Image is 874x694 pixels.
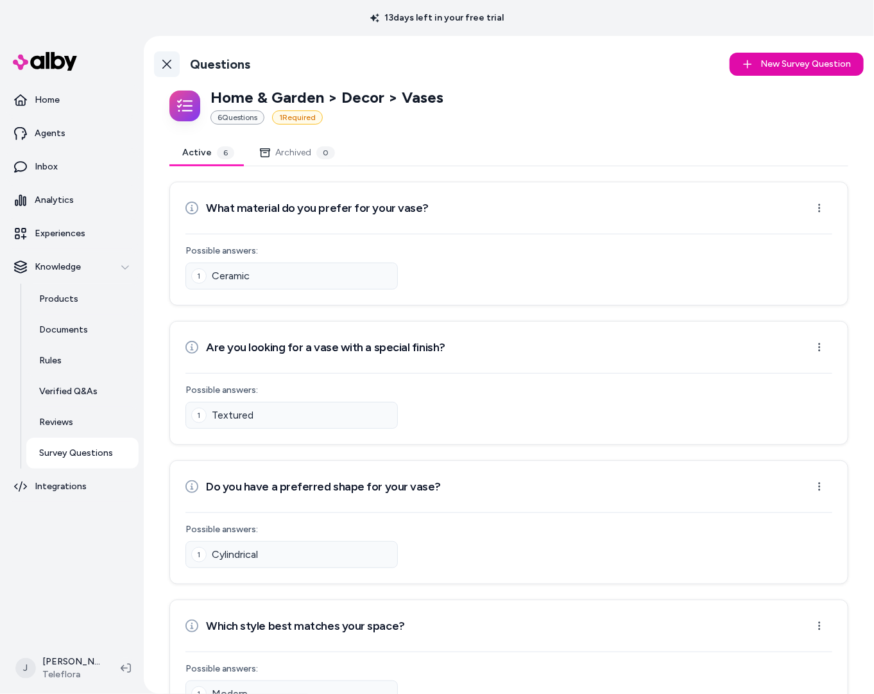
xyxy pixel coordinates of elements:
[26,407,139,438] a: Reviews
[5,85,139,116] a: Home
[42,655,100,668] p: [PERSON_NAME]
[191,268,207,284] div: 1
[26,345,139,376] a: Rules
[39,293,78,306] p: Products
[363,12,511,24] p: 13 days left in your free trial
[42,668,100,681] span: Teleflora
[26,315,139,345] a: Documents
[191,547,207,562] div: 1
[35,480,87,493] p: Integrations
[185,663,832,675] p: Possible answers:
[185,245,832,257] p: Possible answers:
[210,87,443,108] p: Home & Garden > Decor > Vases
[217,146,234,159] div: 6
[272,110,323,125] div: 1 Required
[5,218,139,249] a: Experiences
[212,547,258,562] span: Cylindrical
[316,146,335,159] div: 0
[206,478,441,496] h3: Do you have a preferred shape for your vase?
[13,52,77,71] img: alby Logo
[5,185,139,216] a: Analytics
[35,261,81,273] p: Knowledge
[5,471,139,502] a: Integrations
[760,58,851,71] span: New Survey Question
[35,94,60,107] p: Home
[5,118,139,149] a: Agents
[210,110,264,125] div: 6 Question s
[26,284,139,315] a: Products
[206,338,445,356] h3: Are you looking for a vase with a special finish?
[39,324,88,336] p: Documents
[191,408,207,423] div: 1
[8,648,110,689] button: J[PERSON_NAME]Teleflora
[35,127,65,140] p: Agents
[26,376,139,407] a: Verified Q&As
[26,438,139,469] a: Survey Questions
[212,408,253,423] span: Textured
[5,152,139,182] a: Inbox
[35,194,74,207] p: Analytics
[730,53,864,76] button: New Survey Question
[39,354,62,367] p: Rules
[39,385,98,398] p: Verified Q&As
[35,227,85,240] p: Experiences
[185,384,832,397] p: Possible answers:
[39,416,73,429] p: Reviews
[35,160,58,173] p: Inbox
[39,447,113,460] p: Survey Questions
[5,252,139,282] button: Knowledge
[190,56,250,73] h1: Questions
[247,140,348,166] button: Archived
[206,199,429,217] h3: What material do you prefer for your vase?
[185,523,832,536] p: Possible answers:
[169,140,247,166] button: Active
[206,617,405,635] h3: Which style best matches your space?
[212,268,250,284] span: Ceramic
[15,658,36,679] span: J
